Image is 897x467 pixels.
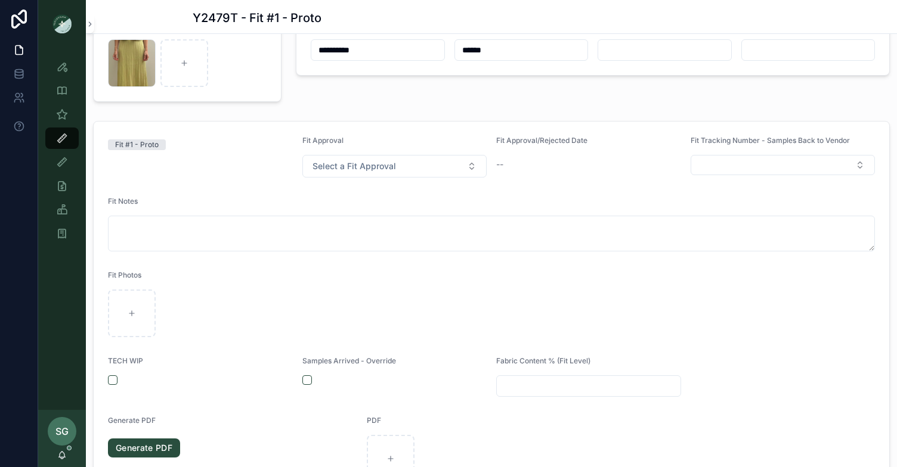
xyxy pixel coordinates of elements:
[108,438,180,457] a: Generate PDF
[691,136,850,145] span: Fit Tracking Number - Samples Back to Vendor
[55,424,69,438] span: SG
[302,155,487,178] button: Select Button
[302,136,344,145] span: Fit Approval
[496,356,590,365] span: Fabric Content % (Fit Level)
[52,14,72,33] img: App logo
[302,356,396,365] span: Samples Arrived - Override
[193,10,321,26] h1: Y2479T - Fit #1 - Proto
[367,416,381,425] span: PDF
[38,48,86,260] div: scrollable content
[691,155,876,175] button: Select Button
[313,160,396,172] span: Select a Fit Approval
[108,197,138,206] span: Fit Notes
[108,416,156,425] span: Generate PDF
[108,270,141,279] span: Fit Photos
[496,136,587,145] span: Fit Approval/Rejected Date
[115,139,159,150] div: Fit #1 - Proto
[108,356,143,365] span: TECH WIP
[496,158,503,170] span: --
